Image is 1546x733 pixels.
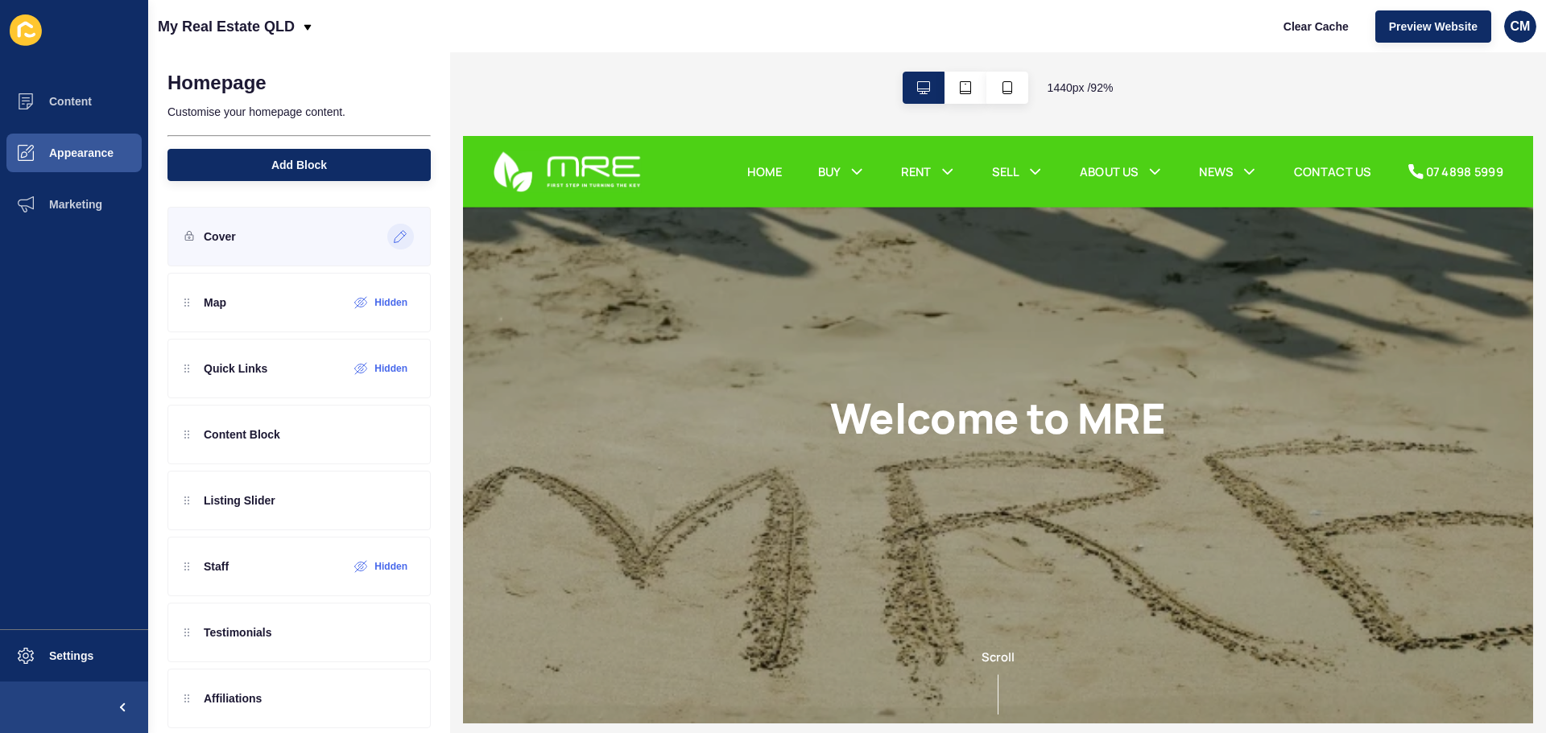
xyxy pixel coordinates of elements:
[204,624,272,640] p: Testimonials
[6,554,1153,627] div: Scroll
[900,29,983,48] a: CONTACT US
[1511,19,1531,35] span: CM
[32,16,193,61] img: My Real Estate Queensland Logo
[1389,19,1478,35] span: Preview Website
[798,29,835,48] a: NEWS
[204,294,226,311] p: Map
[668,29,732,48] a: ABOUT US
[374,296,407,309] label: Hidden
[1048,80,1114,96] span: 1440 px / 92 %
[475,29,508,48] a: RENT
[573,29,602,48] a: SELL
[271,157,327,173] span: Add Block
[374,560,407,573] label: Hidden
[158,6,295,47] p: My Real Estate QLD
[1375,10,1491,43] button: Preview Website
[1284,19,1349,35] span: Clear Cache
[204,426,280,443] p: Content Block
[1270,10,1362,43] button: Clear Cache
[384,29,408,48] a: BUY
[1023,29,1128,48] a: 07 4898 5999
[204,229,236,245] p: Cover
[167,149,431,181] button: Add Block
[399,278,762,332] h1: Welcome to MRE
[1044,29,1128,48] div: 07 4898 5999
[204,492,275,509] p: Listing Slider
[308,29,346,48] a: HOME
[204,558,229,574] p: Staff
[374,362,407,375] label: Hidden
[167,94,431,130] p: Customise your homepage content.
[167,72,267,94] h1: Homepage
[204,360,267,377] p: Quick Links
[204,690,262,706] p: Affiliations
